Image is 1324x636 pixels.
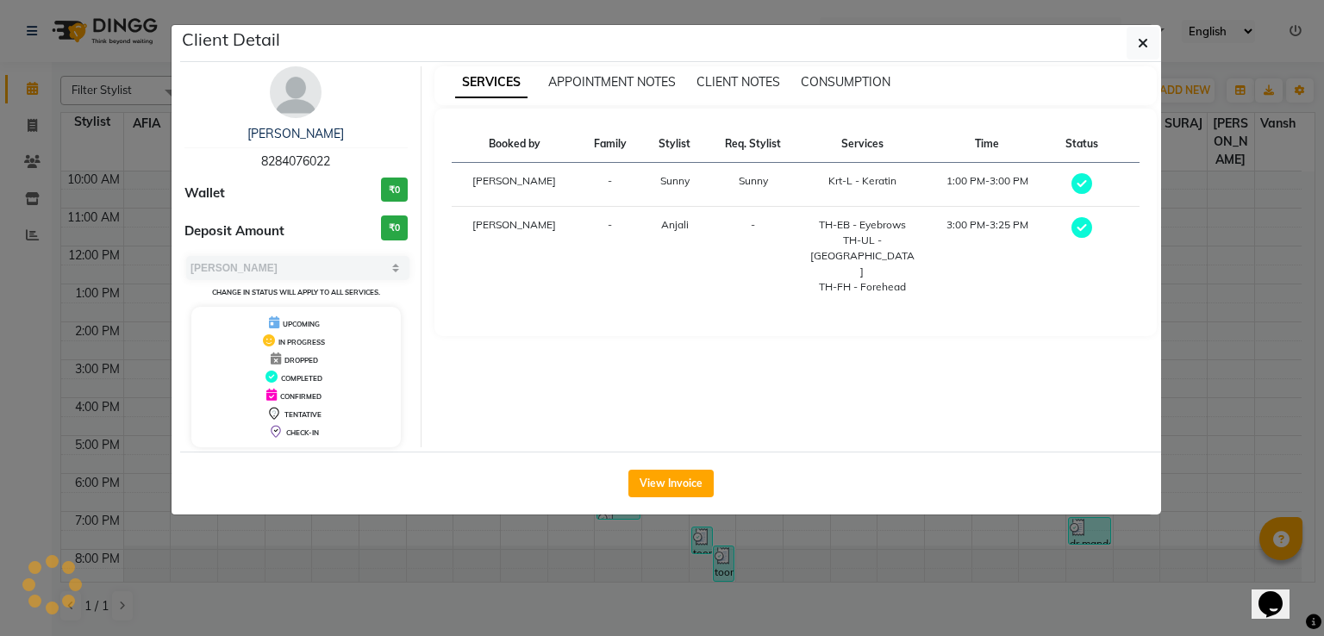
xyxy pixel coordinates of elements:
td: [PERSON_NAME] [452,163,578,207]
h5: Client Detail [182,27,280,53]
td: 3:00 PM-3:25 PM [925,207,1049,306]
th: Services [800,126,926,163]
th: Stylist [643,126,707,163]
td: - [707,207,800,306]
td: 1:00 PM-3:00 PM [925,163,1049,207]
small: Change in status will apply to all services. [212,288,380,296]
div: TH-UL - [GEOGRAPHIC_DATA] [810,233,915,279]
iframe: chat widget [1252,567,1307,619]
span: 8284076022 [261,153,330,169]
span: Deposit Amount [184,221,284,241]
button: View Invoice [628,470,714,497]
td: - [578,207,642,306]
td: [PERSON_NAME] [452,207,578,306]
div: TH-EB - Eyebrows [810,217,915,233]
td: - [578,163,642,207]
img: avatar [270,66,322,118]
th: Req. Stylist [707,126,800,163]
div: Krt-L - Keratin [810,173,915,189]
span: CONFIRMED [280,392,322,401]
span: IN PROGRESS [278,338,325,346]
span: UPCOMING [283,320,320,328]
span: TENTATIVE [284,410,322,419]
span: DROPPED [284,356,318,365]
th: Time [925,126,1049,163]
span: Sunny [739,174,768,187]
th: Status [1050,126,1115,163]
span: COMPLETED [281,374,322,383]
span: SERVICES [455,67,528,98]
div: TH-FH - Forehead [810,279,915,295]
span: CHECK-IN [286,428,319,437]
span: APPOINTMENT NOTES [548,74,676,90]
th: Family [578,126,642,163]
span: CONSUMPTION [801,74,890,90]
span: Sunny [660,174,690,187]
span: CLIENT NOTES [696,74,780,90]
a: [PERSON_NAME] [247,126,344,141]
th: Booked by [452,126,578,163]
span: Anjali [661,218,689,231]
span: Wallet [184,184,225,203]
h3: ₹0 [381,215,408,240]
h3: ₹0 [381,178,408,203]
